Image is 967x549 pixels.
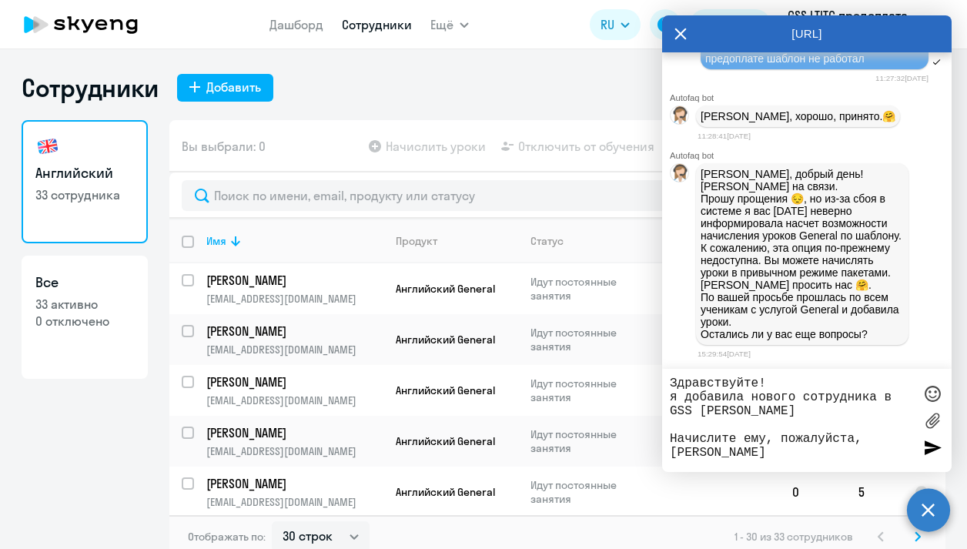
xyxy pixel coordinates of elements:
p: Идут постоянные занятия [530,275,636,303]
div: Продукт [396,234,437,248]
h1: Сотрудники [22,72,159,103]
a: Английский33 сотрудника [22,120,148,243]
time: 11:27:32[DATE] [875,74,929,82]
span: Вы выбрали: 0 [182,137,266,156]
h3: Английский [35,163,134,183]
p: [EMAIL_ADDRESS][DOMAIN_NAME] [206,444,383,458]
div: Имя [206,234,226,248]
h3: Все [35,273,134,293]
span: Английский General [396,333,495,346]
p: [PERSON_NAME], добрый день! [PERSON_NAME] на связи. Прошу прощения 😔, но из-за сбоя в системе я в... [701,168,904,340]
a: [PERSON_NAME] [206,272,383,289]
div: Статус [530,234,636,248]
p: [PERSON_NAME] [206,373,380,390]
a: Все33 активно0 отключено [22,256,148,379]
span: Английский General [396,282,495,296]
p: Идут постоянные занятия [530,427,636,455]
p: [EMAIL_ADDRESS][DOMAIN_NAME] [206,393,383,407]
p: [PERSON_NAME] [206,272,380,289]
p: 33 активно [35,296,134,313]
div: Продукт [396,234,517,248]
div: Статус [530,234,564,248]
a: Дашборд [269,17,323,32]
a: [PERSON_NAME] [206,424,383,441]
div: Текущий уровень [649,234,779,248]
input: Поиск по имени, email, продукту или статусу [182,180,933,211]
span: Ещё [430,15,453,34]
p: [PERSON_NAME] [206,475,380,492]
p: [PERSON_NAME], хорошо, принято.🤗 [701,110,895,122]
p: 0 отключено [35,313,134,330]
div: Добавить [206,78,261,96]
a: [PERSON_NAME] [206,323,383,340]
td: 0 [780,467,846,517]
p: Идут постоянные занятия [530,326,636,353]
p: [EMAIL_ADDRESS][DOMAIN_NAME] [206,495,383,509]
p: 33 сотрудника [35,186,134,203]
td: 5 [846,467,902,517]
p: GSS LTITC предоплата (временно), Xometry Europe GmbH [788,6,931,43]
a: [PERSON_NAME] [206,475,383,492]
button: RU [590,9,641,40]
time: 11:28:41[DATE] [698,132,751,140]
div: Autofaq bot [670,151,952,160]
a: Сотрудники [342,17,412,32]
p: Идут постоянные занятия [530,478,636,506]
p: [EMAIL_ADDRESS][DOMAIN_NAME] [206,292,383,306]
textarea: Здравствуйте! я добавила нового сотрудника в GSS [PERSON_NAME] Начислите ему, пожалуйста, бала [670,377,913,464]
a: [PERSON_NAME] [206,373,383,390]
button: Балансbalance [690,9,771,40]
span: Английский General [396,485,495,499]
button: Добавить [177,74,273,102]
p: [PERSON_NAME] [206,424,380,441]
img: english [35,134,60,159]
span: 1 - 30 из 33 сотрудников [734,530,853,544]
div: Autofaq bot [670,93,952,102]
button: Ещё [430,9,469,40]
button: GSS LTITC предоплата (временно), Xometry Europe GmbH [780,6,954,43]
span: Отображать по: [188,530,266,544]
p: [EMAIL_ADDRESS][DOMAIN_NAME] [206,343,383,357]
label: Лимит 10 файлов [921,409,944,432]
span: Английский General [396,383,495,397]
img: bot avatar [671,106,690,129]
time: 15:29:54[DATE] [698,350,751,358]
p: [PERSON_NAME] [206,323,380,340]
img: bot avatar [671,164,690,186]
span: RU [601,15,614,34]
div: Имя [206,234,383,248]
span: Английский General [396,434,495,448]
p: Идут постоянные занятия [530,377,636,404]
